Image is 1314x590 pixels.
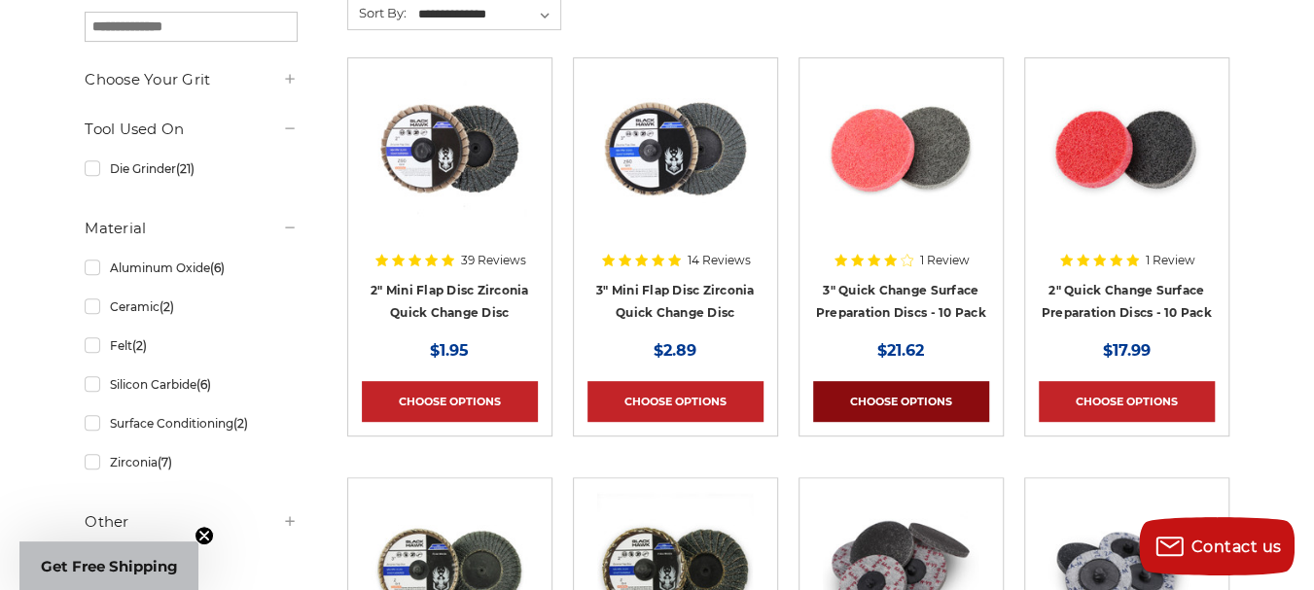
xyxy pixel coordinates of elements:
[85,217,297,240] h5: Material
[587,72,764,248] a: BHA 3" Quick Change 60 Grit Flap Disc for Fine Grinding and Finishing
[85,445,297,479] a: Zirconia
[85,290,297,324] a: Ceramic
[362,72,538,248] a: Black Hawk Abrasives 2-inch Zirconia Flap Disc with 60 Grit Zirconia for Smooth Finishing
[1146,255,1195,266] span: 1 Review
[362,381,538,422] a: Choose Options
[1103,341,1151,360] span: $17.99
[920,255,970,266] span: 1 Review
[587,381,764,422] a: Choose Options
[196,377,211,392] span: (6)
[1042,283,1212,320] a: 2" Quick Change Surface Preparation Discs - 10 Pack
[160,299,174,314] span: (2)
[85,510,297,534] h5: Other
[430,341,469,360] span: $1.95
[85,118,297,141] h5: Tool Used On
[1039,381,1215,422] a: Choose Options
[1139,517,1295,575] button: Contact us
[158,455,172,469] span: (7)
[176,161,195,176] span: (21)
[877,341,924,360] span: $21.62
[85,406,297,440] a: Surface Conditioning
[813,72,989,248] a: 3 inch surface preparation discs
[85,367,297,401] a: Silicon Carbide
[85,329,297,363] a: Felt
[233,416,248,431] span: (2)
[1039,72,1215,248] a: 2 inch surface preparation discs
[41,557,178,575] span: Get Free Shipping
[85,251,297,285] a: Aluminum Oxide
[597,72,753,227] img: BHA 3" Quick Change 60 Grit Flap Disc for Fine Grinding and Finishing
[1191,538,1282,556] span: Contact us
[371,283,529,320] a: 2" Mini Flap Disc Zirconia Quick Change Disc
[596,283,755,320] a: 3" Mini Flap Disc Zirconia Quick Change Disc
[132,338,147,353] span: (2)
[195,526,214,545] button: Close teaser
[816,283,986,320] a: 3" Quick Change Surface Preparation Discs - 10 Pack
[688,255,751,266] span: 14 Reviews
[654,341,696,360] span: $2.89
[461,255,526,266] span: 39 Reviews
[823,72,978,227] img: 3 inch surface preparation discs
[19,541,198,590] div: Get Free ShippingClose teaser
[372,72,527,227] img: Black Hawk Abrasives 2-inch Zirconia Flap Disc with 60 Grit Zirconia for Smooth Finishing
[1048,72,1204,227] img: 2 inch surface preparation discs
[210,260,225,275] span: (6)
[85,68,297,91] h5: Choose Your Grit
[85,152,297,186] a: Die Grinder
[813,381,989,422] a: Choose Options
